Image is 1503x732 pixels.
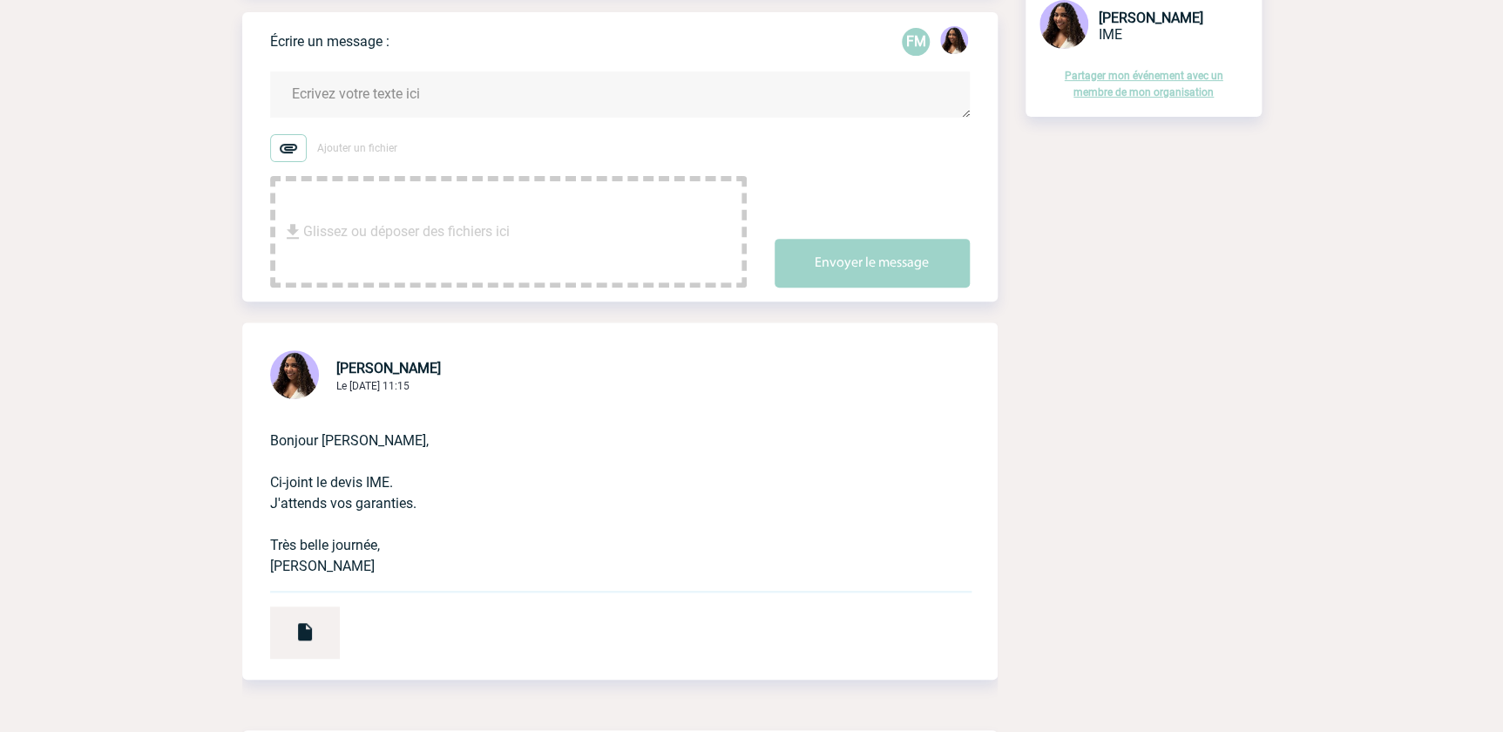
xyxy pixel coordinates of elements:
p: Écrire un message : [270,33,389,50]
span: [PERSON_NAME] [1099,10,1203,26]
p: FM [902,28,930,56]
span: Le [DATE] 11:15 [336,380,410,392]
div: Florence MATHIEU [902,28,930,56]
a: Devis PRO452480 ABEILLE IARD & SANTE.pdf [242,616,340,633]
p: Bonjour [PERSON_NAME], Ci-joint le devis IME. J'attends vos garanties. Très belle journée, [PERSO... [270,403,921,577]
span: Glissez ou déposer des fichiers ici [303,188,510,275]
img: 131234-0.jpg [940,26,968,54]
button: Envoyer le message [775,239,970,288]
img: file_download.svg [282,221,303,242]
span: Ajouter un fichier [317,142,397,154]
img: 131234-0.jpg [270,350,319,399]
span: IME [1099,26,1122,43]
span: [PERSON_NAME] [336,360,441,376]
a: Partager mon événement avec un membre de mon organisation [1065,70,1223,98]
div: Jessica NETO BOGALHO [940,26,968,58]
